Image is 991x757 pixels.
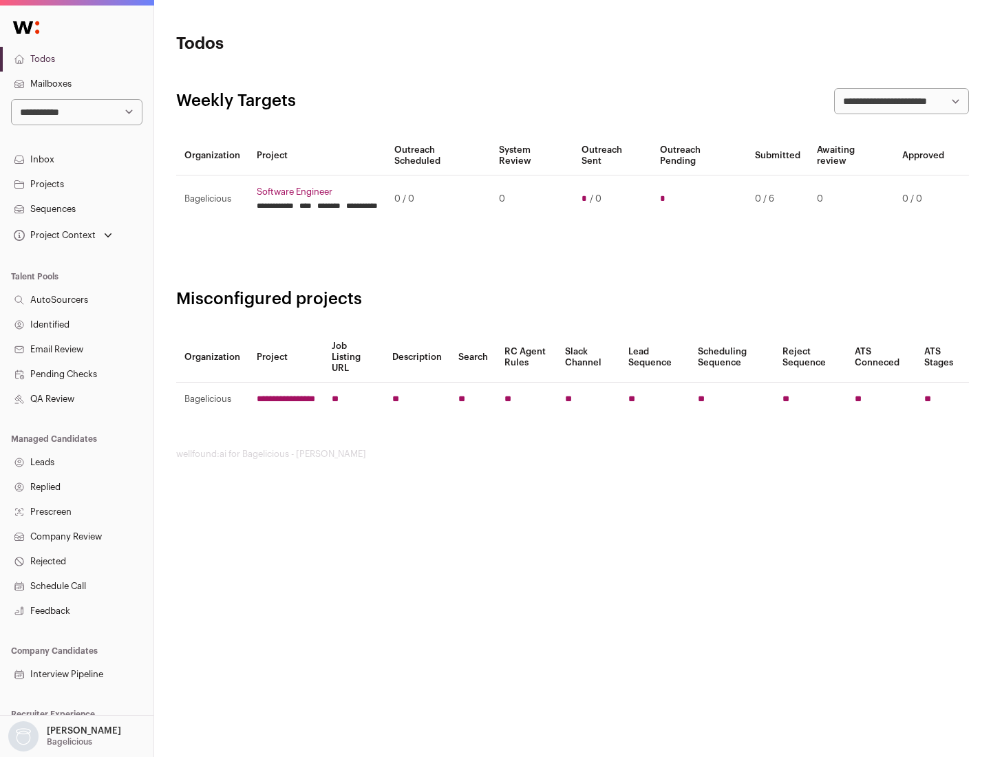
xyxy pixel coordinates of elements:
td: 0 [491,175,573,223]
td: 0 / 6 [747,175,809,223]
td: 0 / 0 [894,175,952,223]
th: Awaiting review [809,136,894,175]
h2: Weekly Targets [176,90,296,112]
th: System Review [491,136,573,175]
a: Software Engineer [257,186,378,198]
span: / 0 [590,193,601,204]
th: Approved [894,136,952,175]
th: Slack Channel [557,332,620,383]
th: Organization [176,136,248,175]
th: Search [450,332,496,383]
td: Bagelicious [176,175,248,223]
th: Outreach Pending [652,136,746,175]
footer: wellfound:ai for Bagelicious - [PERSON_NAME] [176,449,969,460]
td: Bagelicious [176,383,248,416]
h2: Misconfigured projects [176,288,969,310]
th: ATS Conneced [846,332,915,383]
button: Open dropdown [11,226,115,245]
th: Reject Sequence [774,332,847,383]
th: Outreach Sent [573,136,652,175]
th: Scheduling Sequence [690,332,774,383]
th: ATS Stages [916,332,969,383]
p: [PERSON_NAME] [47,725,121,736]
div: Project Context [11,230,96,241]
th: Job Listing URL [323,332,384,383]
p: Bagelicious [47,736,92,747]
th: Project [248,136,386,175]
img: nopic.png [8,721,39,751]
th: Project [248,332,323,383]
th: Organization [176,332,248,383]
td: 0 [809,175,894,223]
th: Lead Sequence [620,332,690,383]
button: Open dropdown [6,721,124,751]
td: 0 / 0 [386,175,491,223]
th: Submitted [747,136,809,175]
img: Wellfound [6,14,47,41]
th: Description [384,332,450,383]
h1: Todos [176,33,440,55]
th: RC Agent Rules [496,332,556,383]
th: Outreach Scheduled [386,136,491,175]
